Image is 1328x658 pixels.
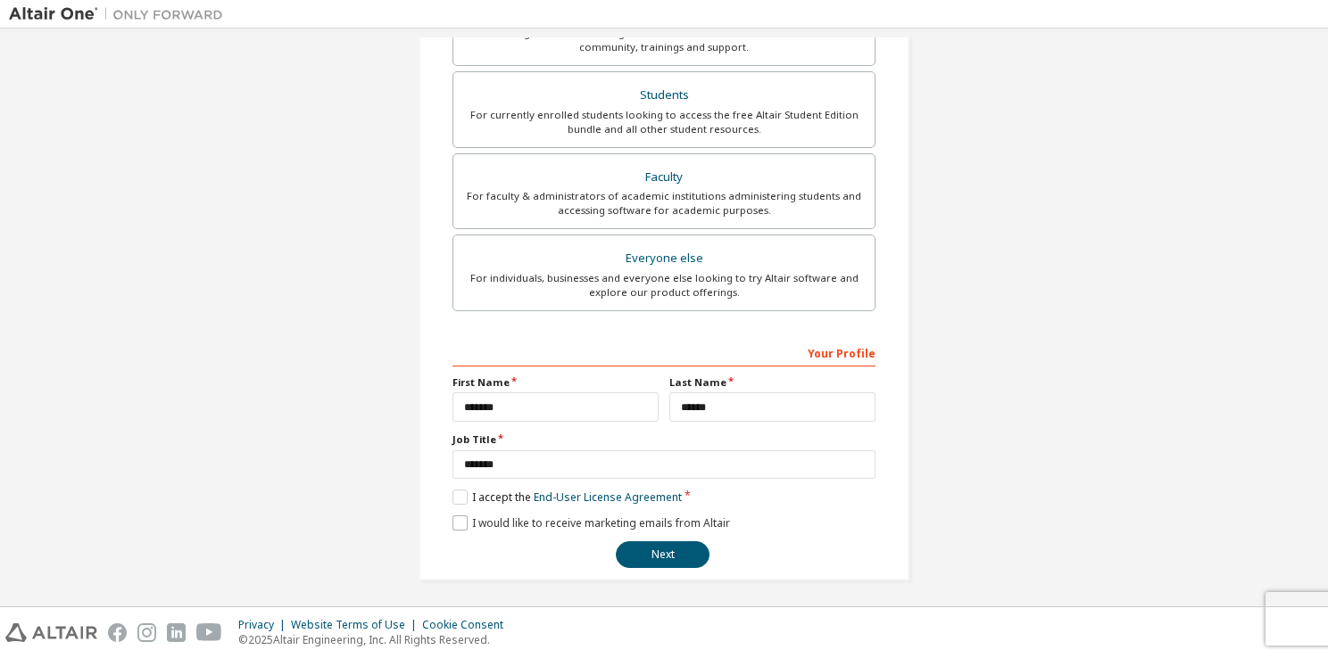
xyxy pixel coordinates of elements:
[452,515,730,531] label: I would like to receive marketing emails from Altair
[464,246,864,271] div: Everyone else
[534,489,682,505] a: End-User License Agreement
[9,5,232,23] img: Altair One
[137,623,156,642] img: instagram.svg
[452,432,876,447] label: Job Title
[452,489,682,505] label: I accept the
[167,623,186,642] img: linkedin.svg
[464,83,864,108] div: Students
[464,165,864,190] div: Faculty
[464,26,864,54] div: For existing customers looking to access software downloads, HPC resources, community, trainings ...
[108,623,127,642] img: facebook.svg
[5,623,97,642] img: altair_logo.svg
[291,618,422,632] div: Website Terms of Use
[238,632,514,647] p: © 2025 Altair Engineering, Inc. All Rights Reserved.
[422,618,514,632] div: Cookie Consent
[464,108,864,136] div: For currently enrolled students looking to access the free Altair Student Edition bundle and all ...
[452,375,659,390] label: First Name
[238,618,291,632] div: Privacy
[196,623,222,642] img: youtube.svg
[669,375,876,390] label: Last Name
[452,338,876,366] div: Your Profile
[464,271,864,300] div: For individuals, businesses and everyone else looking to try Altair software and explore our prod...
[464,189,864,218] div: For faculty & administrators of academic institutions administering students and accessing softwa...
[616,541,710,568] button: Next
